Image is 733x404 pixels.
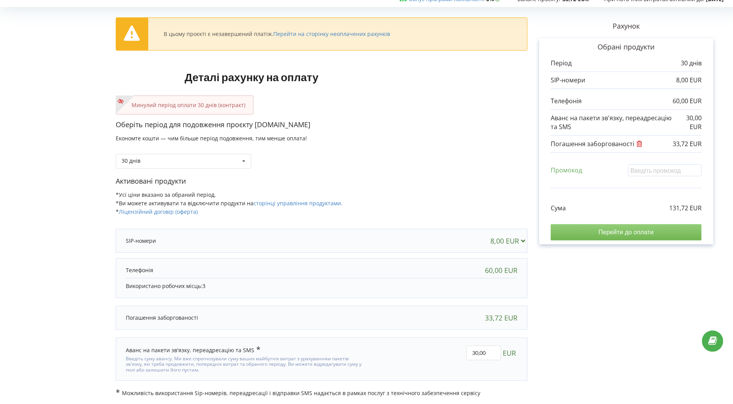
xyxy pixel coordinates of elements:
p: SIP-номери [126,237,156,245]
p: Телефонія [551,97,582,106]
h1: Деталі рахунку на оплату [116,58,387,95]
span: Економте кошти — чим більше період подовження, тим менше оплата! [116,135,307,142]
p: Період [551,59,572,68]
div: Введіть суму авансу. Ми вже спрогнозували суму ваших майбутніх витрат з урахуванням пакетів зв'яз... [126,354,366,373]
div: 8,00 EUR [490,237,529,245]
div: 33,72 EUR [485,314,517,322]
p: 33,72 EUR [673,140,702,148]
p: Сума [551,204,566,213]
span: 3 [202,282,206,290]
p: Погашення заборгованості [551,140,644,148]
p: 8,00 EUR [676,76,702,85]
p: 131,72 EUR [669,204,702,213]
p: Погашення заборгованості [126,314,198,322]
span: EUR [503,346,516,360]
p: SIP-номери [551,76,585,85]
p: Можливість використання Sip-номерів, переадресації і відправки SMS надається в рамках послуг з те... [116,389,527,397]
p: Аванс на пакети зв'язку, переадресацію та SMS [551,114,676,131]
div: 30 днів [122,158,140,164]
div: Аванс на пакети зв'язку, переадресацію та SMS [126,346,260,354]
p: Минулий період оплати 30 днів (контракт) [124,101,245,109]
p: Промокод [551,166,582,175]
p: Використано робочих місць: [126,282,517,290]
p: 60,00 EUR [673,97,702,106]
p: Рахунок [527,21,725,31]
span: *Ви можете активувати та відключити продукти на [116,199,343,207]
p: Обрані продукти [551,42,702,52]
p: 30,00 EUR [676,114,702,131]
span: *Усі ціни вказано за обраний період. [116,191,216,198]
p: Оберіть період для подовження проєкту [DOMAIN_NAME] [116,120,527,130]
div: 60,00 EUR [485,266,517,274]
a: сторінці управління продуктами. [253,199,343,207]
input: Введіть промокод [628,164,702,176]
input: Перейти до оплати [551,224,702,240]
div: В цьому проєкті є незавершений платіж. [164,31,390,38]
a: Ліцензійний договір (оферта) [119,208,198,215]
p: Телефонія [126,266,153,274]
p: 30 днів [681,59,702,68]
p: Активовані продукти [116,176,527,186]
a: Перейти на сторінку неоплачених рахунків [273,30,390,38]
